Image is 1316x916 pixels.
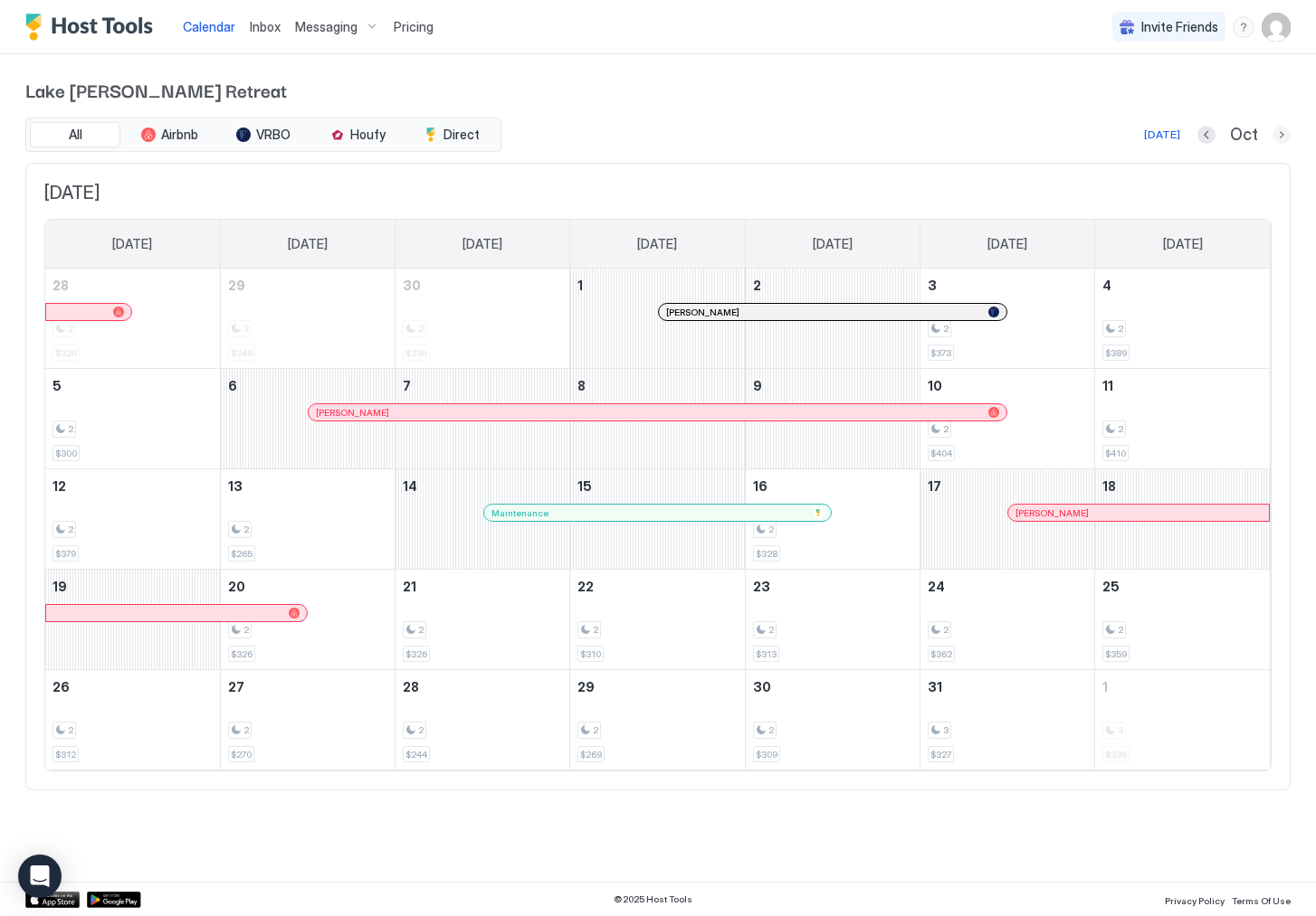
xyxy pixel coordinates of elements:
span: [DATE] [463,236,502,252]
a: Thursday [795,220,871,269]
span: 2 [68,423,73,435]
td: October 28, 2025 [396,670,570,770]
a: October 29, 2025 [570,670,744,704]
a: October 23, 2025 [746,570,920,603]
span: [PERSON_NAME] [1016,507,1089,519]
span: 21 [403,579,416,594]
td: October 27, 2025 [220,670,395,770]
td: October 11, 2025 [1095,369,1270,469]
span: [DATE] [637,236,677,252]
div: User profile [1262,13,1291,42]
a: September 29, 2025 [221,269,395,302]
div: tab-group [25,118,501,152]
td: October 21, 2025 [396,570,570,670]
td: October 2, 2025 [745,269,920,369]
span: $359 [1105,648,1127,660]
td: October 29, 2025 [570,670,745,770]
a: October 8, 2025 [570,369,744,402]
a: October 19, 2025 [45,570,220,603]
span: 13 [228,478,243,494]
td: October 9, 2025 [745,369,920,469]
button: Next month [1273,126,1291,144]
span: 29 [228,278,245,293]
span: 2 [1118,323,1123,335]
span: $326 [405,648,427,660]
span: 14 [403,478,417,494]
a: October 18, 2025 [1095,469,1270,503]
a: October 1, 2025 [570,269,744,302]
a: October 10, 2025 [920,369,1094,402]
span: 29 [577,679,595,694]
button: [DATE] [1141,124,1183,146]
a: Google Play Store [87,892,141,908]
span: 2 [593,624,598,636]
div: [PERSON_NAME] [1016,507,1262,519]
span: $326 [231,648,253,660]
span: Terms Of Use [1232,895,1291,906]
a: October 27, 2025 [221,670,395,704]
span: $312 [55,749,76,760]
span: $362 [930,648,952,660]
button: Airbnb [124,122,215,147]
span: $410 [1105,448,1126,459]
span: $327 [930,749,951,760]
span: 2 [243,524,249,535]
span: 2 [768,724,774,736]
span: 6 [228,378,237,393]
a: September 30, 2025 [396,269,569,302]
a: App Store [25,892,80,908]
a: October 24, 2025 [920,570,1094,603]
td: October 1, 2025 [570,269,745,369]
span: 11 [1102,378,1113,393]
span: $379 [55,548,76,560]
span: 5 [52,378,62,393]
span: 3 [928,278,937,293]
a: Calendar [183,17,235,36]
a: October 13, 2025 [221,469,395,503]
a: Saturday [1145,220,1221,269]
span: 27 [228,679,244,694]
span: [DATE] [1163,236,1203,252]
span: 2 [943,624,949,636]
td: October 19, 2025 [45,570,220,670]
span: $404 [930,448,952,459]
span: Maintenance [491,507,548,519]
span: 2 [68,524,73,535]
span: $265 [231,548,253,560]
span: 23 [753,579,770,594]
td: September 29, 2025 [220,269,395,369]
span: VRBO [256,127,291,143]
span: © 2025 Host Tools [614,893,692,905]
a: Inbox [250,17,281,36]
span: Privacy Policy [1165,895,1225,906]
a: October 15, 2025 [570,469,744,503]
a: October 16, 2025 [746,469,920,503]
span: 19 [52,579,67,594]
div: menu [1233,16,1254,38]
button: Previous month [1197,126,1216,144]
td: October 5, 2025 [45,369,220,469]
a: October 30, 2025 [746,670,920,704]
a: October 25, 2025 [1095,570,1270,603]
span: $270 [231,749,252,760]
span: 2 [418,624,424,636]
a: November 1, 2025 [1095,670,1270,704]
span: 2 [753,278,761,293]
span: Direct [443,127,480,143]
td: October 24, 2025 [920,570,1094,670]
td: October 6, 2025 [220,369,395,469]
button: VRBO [218,122,309,147]
span: Houfy [350,127,386,143]
div: [PERSON_NAME] [666,307,999,318]
td: October 14, 2025 [396,469,570,570]
span: 28 [52,278,69,293]
a: October 22, 2025 [570,570,744,603]
span: 9 [753,378,762,393]
span: 2 [593,724,598,736]
span: 2 [243,624,249,636]
a: Tuesday [444,220,520,269]
span: Calendar [183,19,235,34]
span: 2 [1118,423,1123,435]
span: 16 [753,478,768,494]
span: 2 [418,724,424,736]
